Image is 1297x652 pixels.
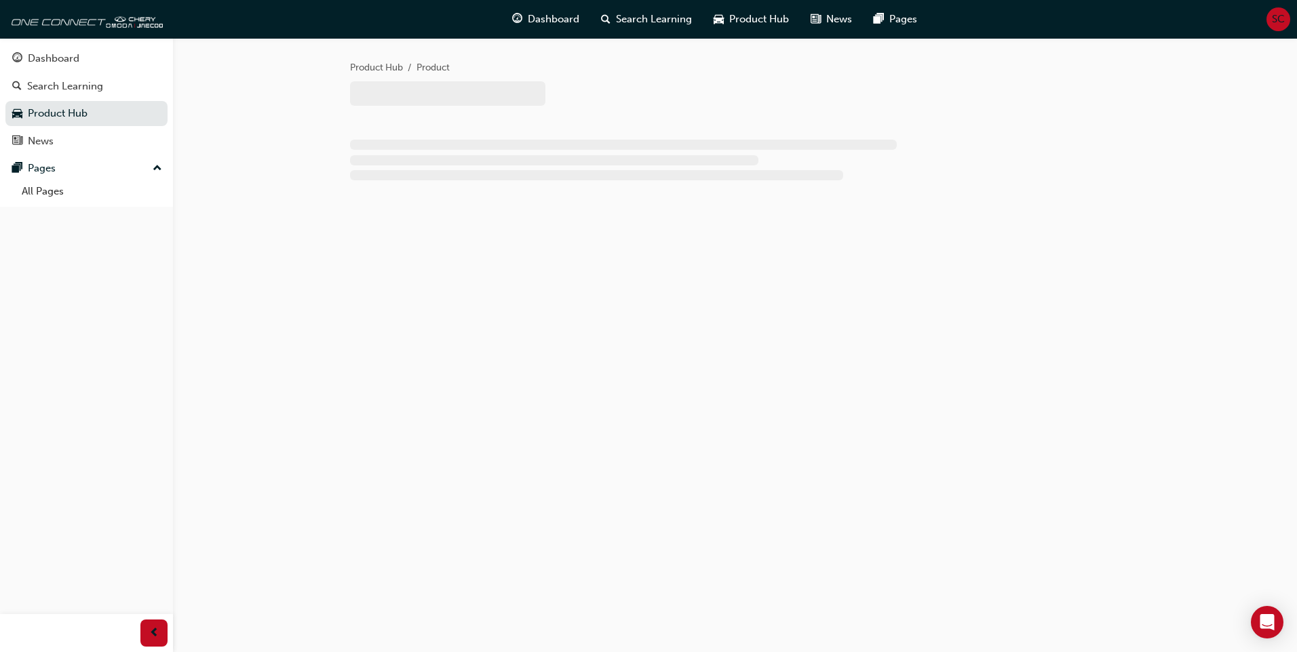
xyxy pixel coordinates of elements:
[1266,7,1290,31] button: SC
[12,81,22,93] span: search-icon
[28,161,56,176] div: Pages
[889,12,917,27] span: Pages
[7,5,163,33] img: oneconnect
[874,11,884,28] span: pages-icon
[590,5,703,33] a: search-iconSearch Learning
[1251,606,1283,638] div: Open Intercom Messenger
[350,62,403,73] a: Product Hub
[601,11,611,28] span: search-icon
[5,101,168,126] a: Product Hub
[12,163,22,175] span: pages-icon
[863,5,928,33] a: pages-iconPages
[12,136,22,148] span: news-icon
[5,43,168,156] button: DashboardSearch LearningProduct HubNews
[703,5,800,33] a: car-iconProduct Hub
[28,51,79,66] div: Dashboard
[826,12,852,27] span: News
[729,12,789,27] span: Product Hub
[512,11,522,28] span: guage-icon
[417,60,450,76] li: Product
[501,5,590,33] a: guage-iconDashboard
[5,74,168,99] a: Search Learning
[5,156,168,181] button: Pages
[714,11,724,28] span: car-icon
[811,11,821,28] span: news-icon
[5,129,168,154] a: News
[149,625,159,642] span: prev-icon
[16,181,168,202] a: All Pages
[28,134,54,149] div: News
[528,12,579,27] span: Dashboard
[12,53,22,65] span: guage-icon
[616,12,692,27] span: Search Learning
[800,5,863,33] a: news-iconNews
[1272,12,1285,27] span: SC
[5,46,168,71] a: Dashboard
[12,108,22,120] span: car-icon
[153,160,162,178] span: up-icon
[27,79,103,94] div: Search Learning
